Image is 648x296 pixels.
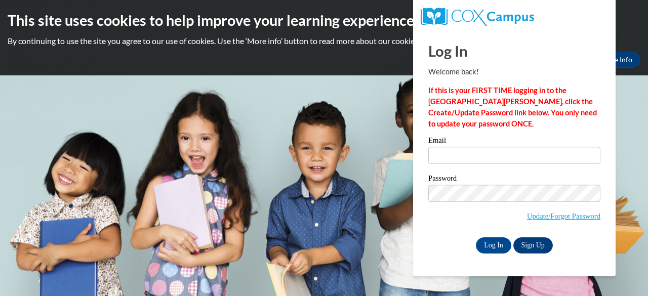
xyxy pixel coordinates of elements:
a: Update/Forgot Password [527,212,600,220]
p: Welcome back! [428,66,600,77]
img: COX Campus [421,8,534,26]
label: Password [428,175,600,185]
a: More Info [593,52,640,68]
h1: Log In [428,40,600,61]
p: By continuing to use the site you agree to our use of cookies. Use the ‘More info’ button to read... [8,35,640,47]
strong: If this is your FIRST TIME logging in to the [GEOGRAPHIC_DATA][PERSON_NAME], click the Create/Upd... [428,86,597,128]
label: Email [428,137,600,147]
a: Sign Up [513,237,553,253]
h2: This site uses cookies to help improve your learning experience. [8,10,640,30]
input: Log In [476,237,511,253]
